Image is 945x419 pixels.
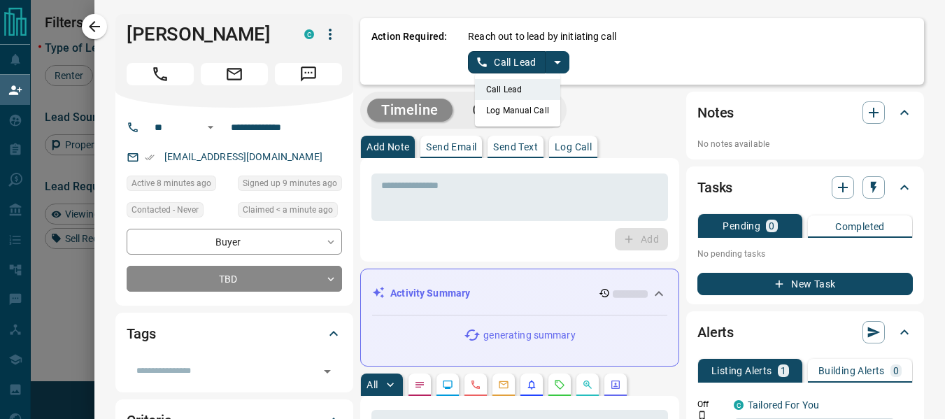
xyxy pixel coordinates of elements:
[697,315,913,349] div: Alerts
[371,29,447,73] p: Action Required:
[697,171,913,204] div: Tasks
[697,96,913,129] div: Notes
[201,63,268,85] span: Email
[458,99,560,122] button: Campaigns
[475,100,560,121] li: Log Manual Call
[493,142,538,152] p: Send Text
[132,176,211,190] span: Active 8 minutes ago
[697,243,913,264] p: No pending tasks
[127,23,283,45] h1: [PERSON_NAME]
[711,366,772,376] p: Listing Alerts
[769,221,774,231] p: 0
[238,202,342,222] div: Wed Aug 13 2025
[442,379,453,390] svg: Lead Browsing Activity
[367,380,378,390] p: All
[372,280,667,306] div: Activity Summary
[127,322,155,345] h2: Tags
[697,398,725,411] p: Off
[734,400,744,410] div: condos.ca
[426,142,476,152] p: Send Email
[275,63,342,85] span: Message
[781,366,786,376] p: 1
[554,379,565,390] svg: Requests
[483,328,575,343] p: generating summary
[238,176,342,195] div: Wed Aug 13 2025
[164,151,322,162] a: [EMAIL_ADDRESS][DOMAIN_NAME]
[243,176,337,190] span: Signed up 9 minutes ago
[127,266,342,292] div: TBD
[893,366,899,376] p: 0
[697,138,913,150] p: No notes available
[390,286,470,301] p: Activity Summary
[367,99,453,122] button: Timeline
[414,379,425,390] svg: Notes
[555,142,592,152] p: Log Call
[127,176,231,195] div: Wed Aug 13 2025
[723,221,760,231] p: Pending
[697,273,913,295] button: New Task
[835,222,885,232] p: Completed
[127,229,342,255] div: Buyer
[468,51,546,73] button: Call Lead
[610,379,621,390] svg: Agent Actions
[367,142,409,152] p: Add Note
[202,119,219,136] button: Open
[475,79,560,100] li: Call Lead
[818,366,885,376] p: Building Alerts
[145,152,155,162] svg: Email Verified
[468,29,616,44] p: Reach out to lead by initiating call
[498,379,509,390] svg: Emails
[127,63,194,85] span: Call
[697,176,732,199] h2: Tasks
[748,399,819,411] a: Tailored For You
[697,321,734,343] h2: Alerts
[127,317,342,350] div: Tags
[526,379,537,390] svg: Listing Alerts
[132,203,199,217] span: Contacted - Never
[318,362,337,381] button: Open
[697,101,734,124] h2: Notes
[304,29,314,39] div: condos.ca
[582,379,593,390] svg: Opportunities
[470,379,481,390] svg: Calls
[468,51,569,73] div: split button
[243,203,333,217] span: Claimed < a minute ago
